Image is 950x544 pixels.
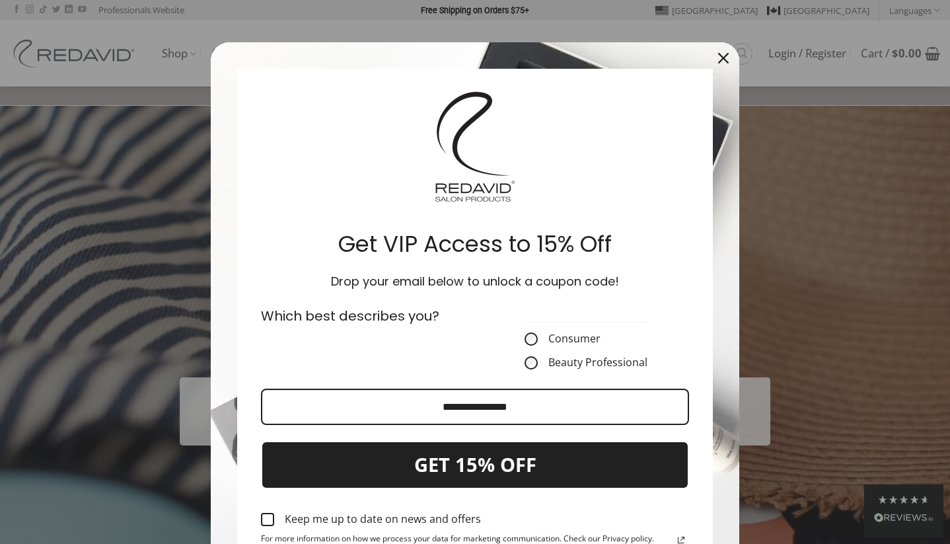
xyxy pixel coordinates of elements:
h2: Get VIP Access to 15% Off [258,230,692,258]
p: Which best describes you? [261,306,467,326]
label: Consumer [525,332,647,346]
input: Consumer [525,332,538,346]
input: Email field [261,389,689,425]
label: Beauty Professional [525,356,647,369]
svg: close icon [718,53,729,63]
button: GET 15% OFF [261,441,689,489]
div: Keep me up to date on news and offers [285,513,481,525]
input: Beauty Professional [525,356,538,369]
button: Close [708,42,739,74]
fieldset: CustomerType [525,306,647,369]
h3: Drop your email below to unlock a coupon code! [258,274,692,290]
